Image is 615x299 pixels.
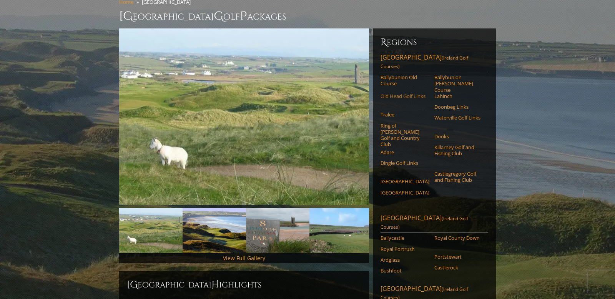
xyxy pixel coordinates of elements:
a: Royal County Down [434,235,483,241]
a: Ballybunion Old Course [381,74,429,87]
a: Dingle Golf Links [381,160,429,166]
span: H [211,279,219,291]
a: Lahinch [434,93,483,99]
a: Royal Portrush [381,246,429,252]
a: Castlegregory Golf and Fishing Club [434,171,483,183]
a: [GEOGRAPHIC_DATA](Ireland Golf Courses) [381,214,488,233]
a: [GEOGRAPHIC_DATA] [381,189,429,196]
a: View Full Gallery [223,254,265,262]
h1: [GEOGRAPHIC_DATA] olf ackages [119,8,496,24]
a: Ring of [PERSON_NAME] Golf and Country Club [381,123,429,148]
a: Dooks [434,133,483,140]
a: Ardglass [381,257,429,263]
a: Waterville Golf Links [434,115,483,121]
a: Old Head Golf Links [381,93,429,99]
h2: [GEOGRAPHIC_DATA] ighlights [127,279,361,291]
span: G [214,8,223,24]
h6: Regions [381,36,488,48]
a: Castlerock [434,264,483,271]
a: Doonbeg Links [434,104,483,110]
a: Tralee [381,111,429,118]
a: Adare [381,149,429,155]
span: P [240,8,247,24]
a: [GEOGRAPHIC_DATA] [381,178,429,184]
a: [GEOGRAPHIC_DATA](Ireland Golf Courses) [381,53,488,72]
a: Bushfoot [381,267,429,274]
a: Ballybunion [PERSON_NAME] Course [434,74,483,93]
a: Portstewart [434,254,483,260]
a: Killarney Golf and Fishing Club [434,144,483,157]
a: Ballycastle [381,235,429,241]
